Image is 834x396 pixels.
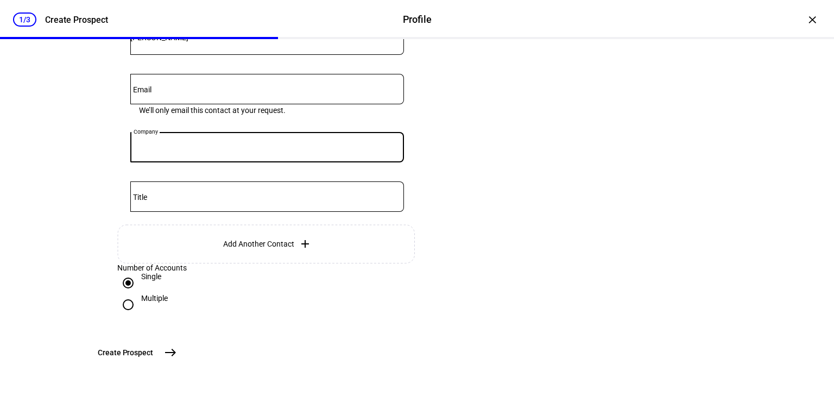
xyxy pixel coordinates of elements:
[117,263,417,272] div: Number of Accounts
[299,237,312,250] mat-icon: add
[164,346,177,359] mat-icon: east
[98,347,153,358] span: Create Prospect
[141,294,168,303] div: Multiple
[403,12,432,27] div: Profile
[141,272,161,281] div: Single
[133,85,151,94] mat-label: Email
[139,104,286,115] mat-hint: We’ll only email this contact at your request.
[223,240,294,248] span: Add Another Contact
[804,11,821,28] div: ×
[134,128,158,135] mat-label: Company
[133,193,147,202] mat-label: Title
[91,342,181,363] button: Create Prospect
[13,12,36,27] div: 1/3
[45,15,108,25] div: Create Prospect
